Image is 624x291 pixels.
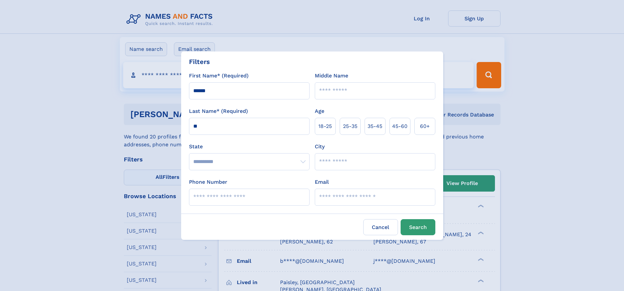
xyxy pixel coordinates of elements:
[343,122,357,130] span: 25‑35
[315,72,348,80] label: Middle Name
[392,122,407,130] span: 45‑60
[189,72,249,80] label: First Name* (Required)
[368,122,382,130] span: 35‑45
[420,122,430,130] span: 60+
[318,122,332,130] span: 18‑25
[315,143,325,151] label: City
[189,57,210,67] div: Filters
[315,107,324,115] label: Age
[189,107,248,115] label: Last Name* (Required)
[189,178,227,186] label: Phone Number
[315,178,329,186] label: Email
[363,219,398,235] label: Cancel
[189,143,310,151] label: State
[401,219,435,235] button: Search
